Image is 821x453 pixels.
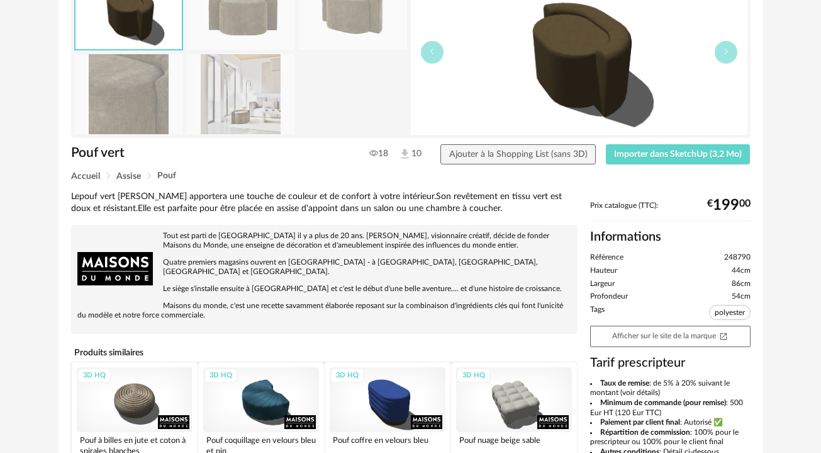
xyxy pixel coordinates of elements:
[77,258,571,277] p: Quatre premiers magasins ouvrent en [GEOGRAPHIC_DATA] - à [GEOGRAPHIC_DATA], [GEOGRAPHIC_DATA], [...
[614,150,742,159] span: Importer dans SketchUp (3,2 Mo)
[449,150,588,159] span: Ajouter à la Shopping List (sans 3D)
[157,171,176,180] span: Pouf
[732,292,751,302] span: 54cm
[590,305,605,323] span: Tags
[600,418,680,426] b: Paiement par client final
[590,266,617,276] span: Hauteur
[77,301,571,320] p: Maisons du monde, c'est une recette savamment élaborée reposant sur la combinaison d'ingrédients ...
[732,266,751,276] span: 44cm
[707,201,751,210] div: € 00
[77,368,111,384] div: 3D HQ
[71,191,578,215] div: Lepouf vert [PERSON_NAME] apportera une touche de couleur et de confort à votre intérieur.Son rev...
[600,399,726,406] b: Minimum de commande (pour remise)
[590,279,615,289] span: Largeur
[732,279,751,289] span: 86cm
[600,428,690,436] b: Répartition de commission
[77,284,571,294] p: Le siège s'installe ensuite à [GEOGRAPHIC_DATA] et c'est le début d'une belle aventure.... et d'u...
[606,144,751,164] button: Importer dans SketchUp (3,2 Mo)
[600,379,649,387] b: Taux de remise
[398,147,419,161] span: 10
[330,368,364,384] div: 3D HQ
[75,54,183,134] img: pouf-vert-1000-12-2-248790_5.jpg
[719,331,728,340] span: Open In New icon
[590,253,623,263] span: Référence
[187,54,295,134] img: pouf-vert-1000-12-2-248790_3.jpg
[77,231,571,250] p: Tout est parti de [GEOGRAPHIC_DATA] il y a plus de 20 ans. [PERSON_NAME], visionnaire créatif, dé...
[116,172,141,181] span: Assise
[77,231,153,307] img: brand logo
[590,326,751,347] a: Afficher sur le site de la marqueOpen In New icon
[590,418,751,428] li: : Autorisé ✅
[590,201,751,222] div: Prix catalogue (TTC):
[369,148,388,159] span: 18
[71,144,347,161] h1: Pouf vert
[457,368,491,384] div: 3D HQ
[590,398,751,418] li: : 500 Eur HT (120 Eur TTC)
[71,171,751,181] div: Breadcrumb
[590,428,751,447] li: : 100% pour le prescripteur ou 100% pour le client final
[590,229,751,245] h2: Informations
[71,172,100,181] span: Accueil
[590,355,751,371] h3: Tarif prescripteur
[590,292,628,302] span: Profondeur
[398,147,411,161] img: Téléchargements
[590,379,751,398] li: : de 5% à 20% suivant le montant (voir détails)
[713,201,739,210] span: 199
[440,144,596,164] button: Ajouter à la Shopping List (sans 3D)
[709,305,751,320] span: polyester
[204,368,238,384] div: 3D HQ
[71,344,578,362] h4: Produits similaires
[724,253,751,263] span: 248790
